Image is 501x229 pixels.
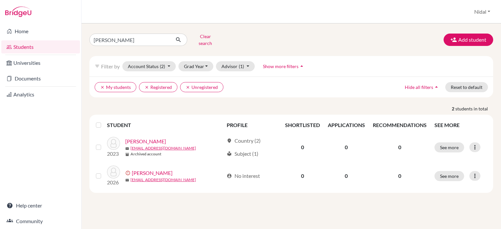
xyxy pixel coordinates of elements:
a: Universities [1,56,80,69]
a: Analytics [1,88,80,101]
span: Show more filters [263,64,298,69]
th: PROFILE [223,117,281,133]
span: inventory_2 [125,152,129,156]
b: Archived account [130,151,161,157]
span: location_on [227,138,232,143]
a: Community [1,215,80,228]
td: 0 [324,133,369,162]
a: [EMAIL_ADDRESS][DOMAIN_NAME] [130,145,196,151]
span: error_outline [125,170,132,176]
button: Grad Year [178,61,214,71]
input: Find student by name... [89,34,170,46]
span: students in total [455,105,493,112]
div: No interest [227,172,260,180]
i: arrow_drop_up [433,84,440,90]
span: (2) [160,64,165,69]
img: Nassar, Dyala [107,137,120,150]
button: Nidal [471,6,493,18]
a: Help center [1,199,80,212]
a: Documents [1,72,80,85]
th: APPLICATIONS [324,117,369,133]
img: Nassar, Zaid [107,165,120,179]
img: Bridge-U [5,7,31,17]
button: Advisor(1) [216,61,255,71]
button: See more [434,171,464,181]
div: Country (2) [227,137,261,145]
i: clear [144,85,149,90]
button: clearRegistered [139,82,177,92]
p: 0 [373,143,427,151]
span: (1) [239,64,244,69]
p: 2023 [107,150,120,158]
th: SEE MORE [431,117,491,133]
button: clearUnregistered [180,82,223,92]
a: Students [1,40,80,53]
a: [EMAIL_ADDRESS][DOMAIN_NAME] [130,177,196,183]
i: clear [100,85,105,90]
td: 0 [281,162,324,190]
p: 0 [373,172,427,180]
i: clear [186,85,190,90]
p: 2026 [107,179,120,186]
button: clearMy students [95,82,136,92]
span: Filter by [101,63,120,69]
button: See more [434,142,464,152]
span: local_library [227,151,232,156]
button: Reset to default [445,82,488,92]
div: Subject (1) [227,150,258,158]
a: Home [1,25,80,38]
button: Hide all filtersarrow_drop_up [399,82,445,92]
button: Clear search [187,31,223,48]
i: arrow_drop_up [298,63,305,69]
strong: 2 [452,105,455,112]
th: SHORTLISTED [281,117,324,133]
a: [PERSON_NAME] [125,137,166,145]
td: 0 [281,133,324,162]
span: account_circle [227,173,232,179]
th: RECOMMENDATIONS [369,117,431,133]
button: Account Status(2) [122,61,176,71]
button: Show more filtersarrow_drop_up [257,61,311,71]
th: STUDENT [107,117,223,133]
i: filter_list [95,64,100,69]
a: [PERSON_NAME] [132,169,173,177]
span: mail [125,178,129,182]
span: mail [125,147,129,150]
td: 0 [324,162,369,190]
button: Add student [444,34,493,46]
span: Hide all filters [405,84,433,90]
